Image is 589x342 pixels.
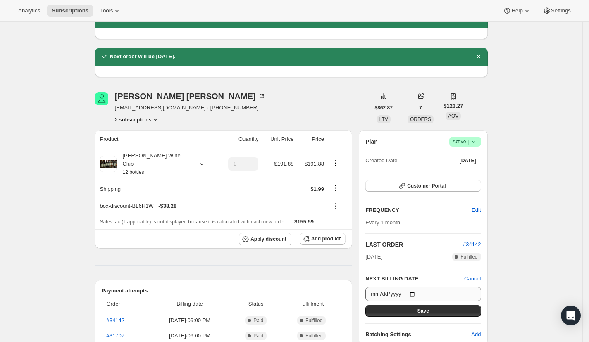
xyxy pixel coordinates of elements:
span: [DATE] [365,253,382,261]
div: Open Intercom Messenger [561,306,581,325]
span: Analytics [18,7,40,14]
span: $1.99 [310,186,324,192]
th: Unit Price [261,130,296,148]
h2: FREQUENCY [365,206,472,214]
h6: Batching Settings [365,330,471,339]
h2: LAST ORDER [365,240,463,249]
th: Product [95,130,217,148]
button: Shipping actions [329,183,342,192]
button: Customer Portal [365,180,481,192]
span: Paid [253,317,263,324]
h2: Payment attempts [102,287,346,295]
span: Apply discount [250,236,286,242]
span: $191.88 [274,161,293,167]
span: Created Date [365,157,397,165]
span: Sales tax (if applicable) is not displayed because it is calculated with each new order. [100,219,286,225]
button: Product actions [115,115,160,123]
span: Fulfilled [460,254,477,260]
button: Product actions [329,159,342,168]
a: #34142 [107,317,124,323]
span: [EMAIL_ADDRESS][DOMAIN_NAME] · [PHONE_NUMBER] [115,104,266,112]
span: LTV [379,116,388,122]
button: Add product [300,233,346,245]
span: Status [234,300,277,308]
span: Billing date [150,300,229,308]
h2: NEXT BILLING DATE [365,275,464,283]
button: Settings [538,5,576,17]
div: [PERSON_NAME] [PERSON_NAME] [115,92,266,100]
span: AOV [448,113,458,119]
span: Every 1 month [365,219,400,226]
span: ORDERS [410,116,431,122]
th: Order [102,295,148,313]
button: Tools [95,5,126,17]
a: #34142 [463,241,481,247]
span: [DATE] · 09:00 PM [150,332,229,340]
span: Edit [472,206,481,214]
button: Edit [467,204,486,217]
span: Help [511,7,522,14]
span: $862.87 [375,104,393,111]
span: Paid [253,332,263,339]
div: [PERSON_NAME] Wine Club [117,152,191,176]
span: | [468,138,469,145]
small: 12 bottles [123,169,144,175]
button: [DATE] [455,155,481,166]
span: [DATE] [460,157,476,164]
span: Fulfillment [282,300,341,308]
button: Cancel [464,275,481,283]
span: 7 [419,104,422,111]
span: Add [471,330,481,339]
span: - $38.28 [158,202,176,210]
button: $862.87 [370,102,398,114]
h2: Plan [365,138,378,146]
span: Subscriptions [52,7,88,14]
th: Shipping [95,180,217,198]
a: #31707 [107,332,124,339]
span: Customer Portal [407,183,446,189]
span: Active [453,138,478,146]
th: Price [296,130,326,148]
button: #34142 [463,240,481,249]
span: $191.88 [305,161,324,167]
button: Save [365,305,481,317]
span: Add product [311,235,341,242]
button: Analytics [13,5,45,17]
button: Subscriptions [47,5,93,17]
span: $123.27 [444,102,463,110]
span: [DATE] · 09:00 PM [150,316,229,325]
span: Save [417,308,429,314]
span: Settings [551,7,571,14]
div: box-discount-BL6H1W [100,202,324,210]
span: $155.59 [294,218,314,225]
span: Bernadette Pierce [95,92,108,105]
th: Quantity [217,130,261,148]
h2: Next order will be [DATE]. [110,52,176,61]
button: Help [498,5,536,17]
span: Fulfilled [305,317,322,324]
button: 7 [414,102,427,114]
button: Dismiss notification [473,51,484,62]
span: Tools [100,7,113,14]
span: Fulfilled [305,332,322,339]
button: Apply discount [239,233,291,245]
button: Add [466,328,486,341]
